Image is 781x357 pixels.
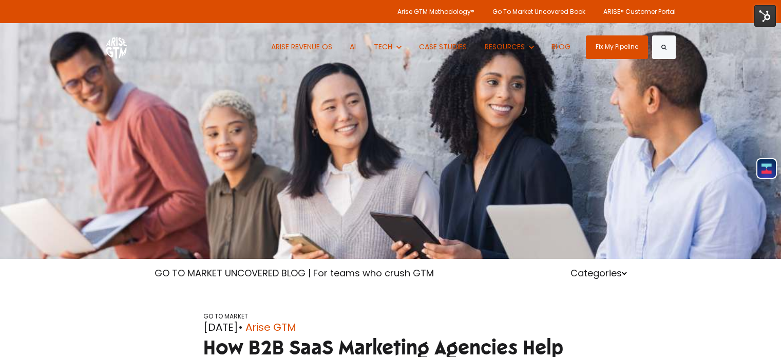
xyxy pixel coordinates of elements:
img: HubSpot Tools Menu Toggle [754,5,776,27]
span: • [238,320,243,334]
a: ARISE REVENUE OS [263,23,340,71]
a: GO TO MARKET UNCOVERED BLOG | For teams who crush GTM [155,267,434,279]
button: Show submenu for TECH TECH [366,23,409,71]
a: Fix My Pipeline [586,35,648,59]
button: Search [652,35,676,59]
span: RESOURCES [485,42,525,52]
span: TECH [374,42,392,52]
button: Show submenu for RESOURCES RESOURCES [477,23,541,71]
a: Categories [570,267,627,279]
a: CASE STUDIES [412,23,475,71]
a: AI [342,23,364,71]
a: BLOG [544,23,579,71]
a: Arise GTM [245,320,296,335]
iframe: Chat Widget [730,308,781,357]
nav: Desktop navigation [263,23,578,71]
div: [DATE] [203,320,578,335]
img: ARISE GTM logo (1) white [106,35,127,59]
a: GO TO MARKET [203,312,248,321]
